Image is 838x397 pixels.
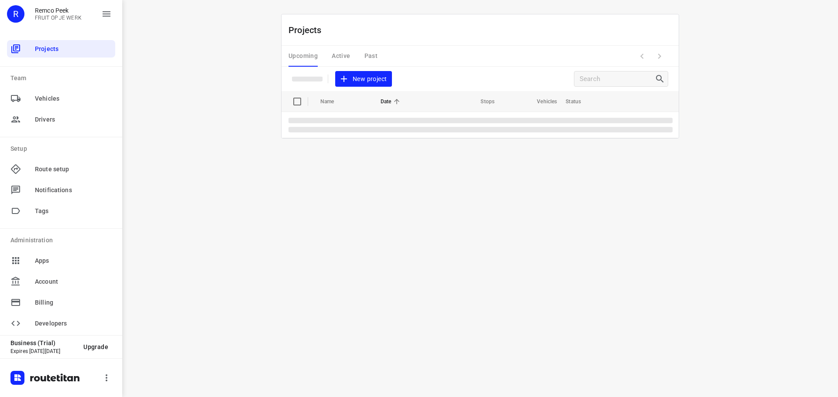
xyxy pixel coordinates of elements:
[525,96,557,107] span: Vehicles
[320,96,346,107] span: Name
[35,298,112,307] span: Billing
[7,90,115,107] div: Vehicles
[35,7,82,14] p: Remco Peek
[35,319,112,328] span: Developers
[35,277,112,286] span: Account
[10,74,115,83] p: Team
[580,72,655,86] input: Search projects
[35,44,112,54] span: Projects
[10,339,76,346] p: Business (Trial)
[35,115,112,124] span: Drivers
[76,339,115,355] button: Upgrade
[651,48,668,65] span: Next Page
[7,294,115,311] div: Billing
[7,111,115,128] div: Drivers
[83,343,108,350] span: Upgrade
[35,207,112,216] span: Tags
[7,5,24,23] div: R
[10,144,115,153] p: Setup
[35,186,112,195] span: Notifications
[7,252,115,269] div: Apps
[7,202,115,220] div: Tags
[35,165,112,174] span: Route setup
[288,24,329,37] p: Projects
[340,74,387,85] span: New project
[7,40,115,58] div: Projects
[10,348,76,354] p: Expires [DATE][DATE]
[7,181,115,199] div: Notifications
[335,71,392,87] button: New project
[7,160,115,178] div: Route setup
[35,15,82,21] p: FRUIT OP JE WERK
[10,236,115,245] p: Administration
[469,96,495,107] span: Stops
[35,256,112,265] span: Apps
[381,96,403,107] span: Date
[633,48,651,65] span: Previous Page
[7,273,115,290] div: Account
[35,94,112,103] span: Vehicles
[655,74,668,84] div: Search
[7,315,115,332] div: Developers
[566,96,592,107] span: Status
